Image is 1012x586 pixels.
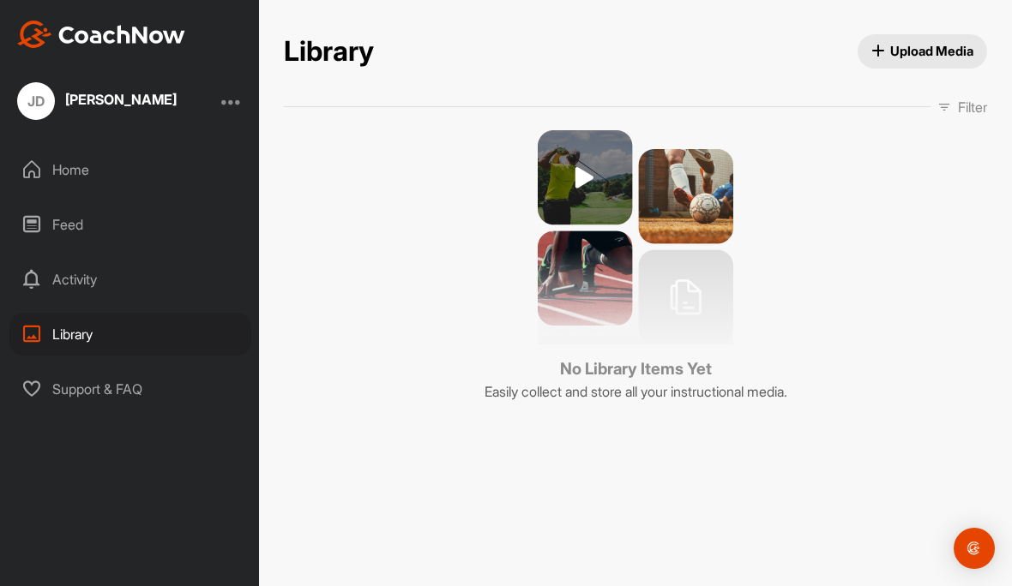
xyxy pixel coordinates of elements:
[485,381,787,402] p: Easily collect and store all your instructional media.
[9,258,251,301] div: Activity
[958,97,987,117] p: Filter
[9,313,251,356] div: Library
[65,93,177,106] div: [PERSON_NAME]
[485,357,787,381] h3: No Library Items Yet
[954,528,995,569] div: Open Intercom Messenger
[871,42,974,60] span: Upload Media
[538,130,733,344] img: no media
[17,82,55,120] div: JD
[9,368,251,410] div: Support & FAQ
[858,34,988,69] button: Upload Media
[17,21,185,48] img: CoachNow
[9,203,251,246] div: Feed
[284,35,374,69] h2: Library
[9,148,251,191] div: Home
